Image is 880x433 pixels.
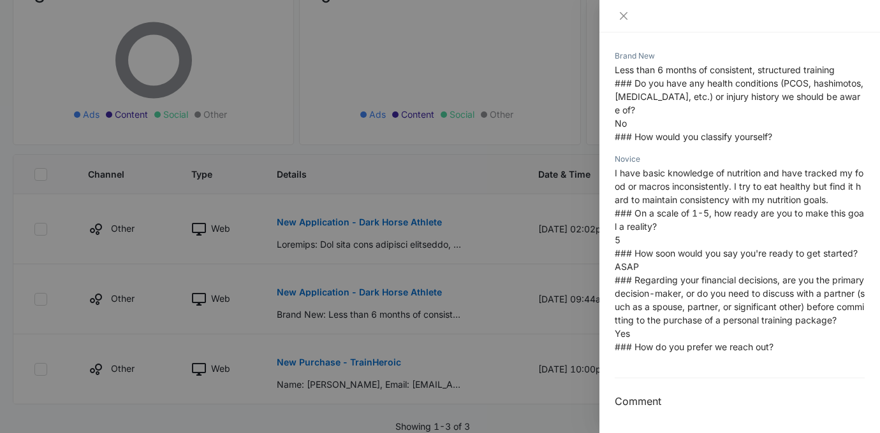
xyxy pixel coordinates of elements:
[34,74,45,84] img: tab_domain_overview_orange.svg
[615,328,630,339] span: Yes
[615,248,858,259] span: ### How soon would you say you're ready to get started?
[615,64,835,75] span: Less than 6 months of consistent, structured training
[615,131,772,142] span: ### How would you classify yourself?
[141,75,215,83] div: Keywords by Traffic
[615,167,863,205] span: I have basic knowledge of nutrition and have tracked my food or macros inconsistently. I try to e...
[615,261,639,272] span: ASAP
[615,341,774,352] span: ### How do you prefer we reach out?
[615,234,620,245] span: 5
[127,74,137,84] img: tab_keywords_by_traffic_grey.svg
[615,50,865,62] div: Brand New
[20,33,31,43] img: website_grey.svg
[615,394,865,409] h3: Comment
[615,118,627,129] span: No
[48,75,114,83] div: Domain Overview
[36,20,62,31] div: v 4.0.25
[615,274,865,325] span: ### Regarding your financial decisions, are you the primary decision-maker, or do you need to dis...
[33,33,140,43] div: Domain: [DOMAIN_NAME]
[615,208,864,232] span: ### On a scale of 1-5, how ready are you to make this goal a reality?
[619,11,629,21] span: close
[20,20,31,31] img: logo_orange.svg
[615,153,865,165] div: Novice
[615,10,633,22] button: Close
[615,78,863,115] span: ### Do you have any health conditions (PCOS, hashimotos, [MEDICAL_DATA], etc.) or injury history ...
